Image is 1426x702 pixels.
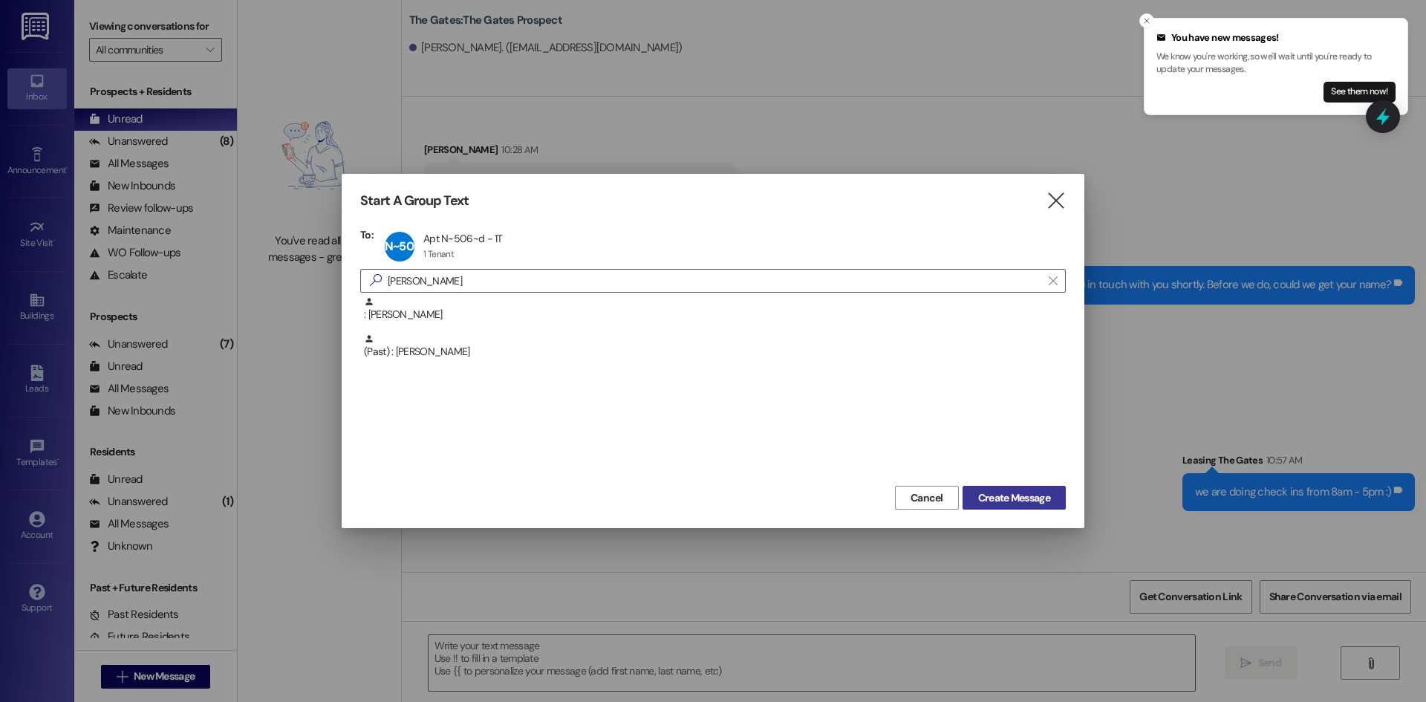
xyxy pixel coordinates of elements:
i:  [364,273,388,288]
span: Create Message [978,490,1050,506]
button: Cancel [895,486,959,510]
p: We know you're working, so we'll wait until you're ready to update your messages. [1156,51,1396,77]
div: : [PERSON_NAME] [360,296,1066,334]
div: (Past) : [PERSON_NAME] [360,334,1066,371]
span: N~506~d [385,238,433,254]
button: Create Message [963,486,1066,510]
div: : [PERSON_NAME] [364,296,1066,322]
button: See them now! [1324,82,1396,103]
i:  [1049,275,1057,287]
div: Apt N~506~d - 1T [423,232,503,245]
div: (Past) : [PERSON_NAME] [364,334,1066,360]
button: Close toast [1139,13,1154,28]
span: Cancel [911,490,943,506]
div: You have new messages! [1156,30,1396,45]
h3: Start A Group Text [360,192,469,209]
i:  [1046,193,1066,209]
h3: To: [360,228,374,241]
input: Search for any contact or apartment [388,270,1041,291]
div: 1 Tenant [423,248,454,260]
button: Clear text [1041,270,1065,292]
